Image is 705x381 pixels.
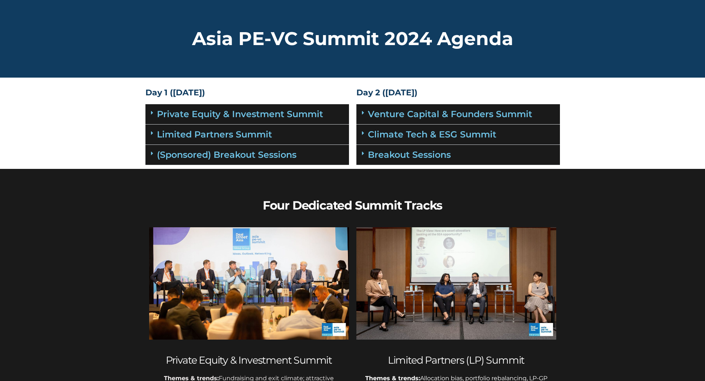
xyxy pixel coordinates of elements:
a: (Sponsored) Breakout Sessions [157,149,296,160]
h2: Private Equity & Investment Summit [149,354,349,366]
h4: Day 1 ([DATE]) [145,89,349,97]
a: Private Equity & Investment Summit [157,109,323,119]
a: Breakout Sessions [368,149,451,160]
a: Climate Tech & ESG Summit [368,129,496,140]
h4: Day 2 ([DATE]) [356,89,560,97]
h2: Asia PE-VC Summit 2024 Agenda [145,30,560,48]
a: Limited Partners Summit [157,129,272,140]
a: Venture Capital & Founders​ Summit [368,109,532,119]
h2: Limited Partners (LP) Summit [356,354,556,366]
b: Four Dedicated Summit Tracks [263,198,442,212]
